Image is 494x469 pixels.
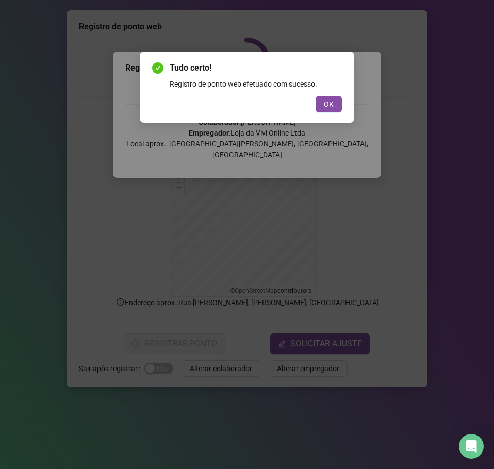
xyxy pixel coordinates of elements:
[170,78,342,90] div: Registro de ponto web efetuado com sucesso.
[152,62,163,74] span: check-circle
[170,62,342,74] span: Tudo certo!
[324,98,334,110] span: OK
[316,96,342,112] button: OK
[459,434,484,459] div: Open Intercom Messenger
